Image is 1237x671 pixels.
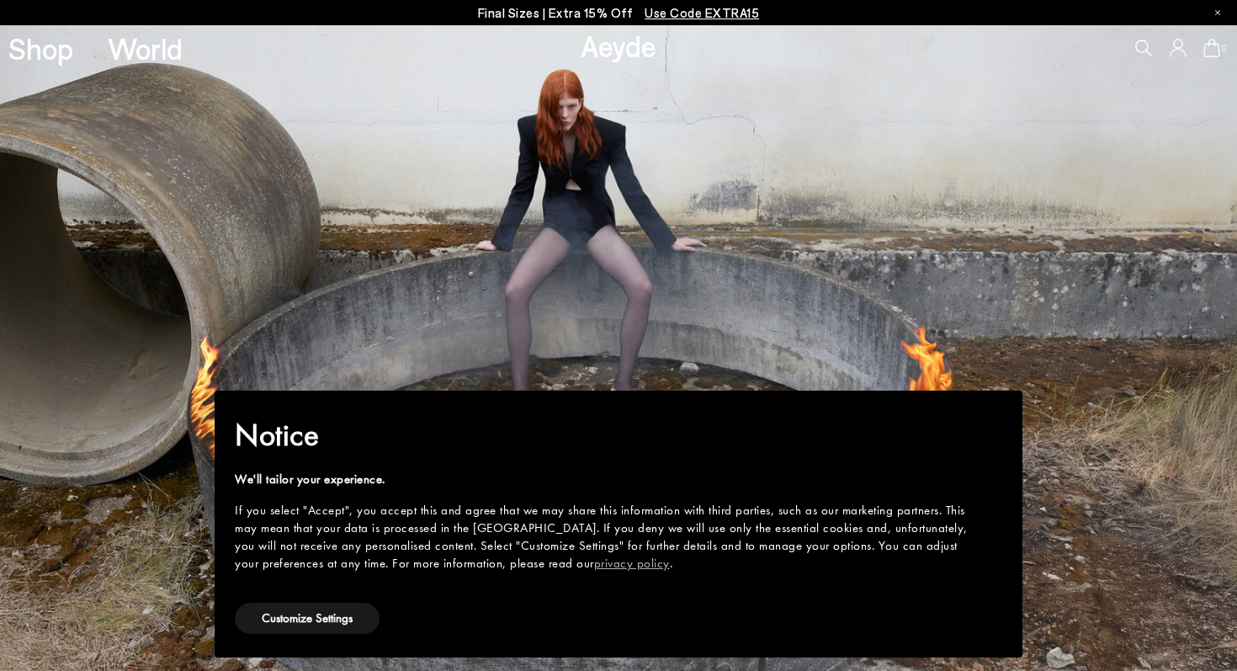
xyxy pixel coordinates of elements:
[645,5,759,20] span: Navigate to /collections/ss25-final-sizes
[8,34,73,63] a: Shop
[235,471,975,488] div: We'll tailor your experience.
[581,28,656,63] a: Aeyde
[975,396,1016,436] button: Close this notice
[478,3,760,24] p: Final Sizes | Extra 15% Off
[108,34,183,63] a: World
[235,502,975,572] div: If you select "Accept", you accept this and agree that we may share this information with third p...
[235,413,975,457] h2: Notice
[1203,39,1220,57] a: 0
[1220,44,1229,53] span: 0
[594,555,670,572] a: privacy policy
[990,402,1001,429] span: ×
[235,603,380,634] button: Customize Settings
